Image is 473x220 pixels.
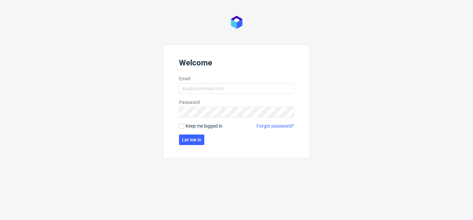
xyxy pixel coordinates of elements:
header: Welcome [179,58,294,70]
label: Password [179,99,294,106]
button: Let me in [179,134,204,145]
a: Forgot password? [257,123,294,129]
span: Let me in [182,137,201,142]
input: you@youremail.com [179,83,294,94]
label: Email [179,75,294,82]
span: Keep me logged in [186,123,222,129]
